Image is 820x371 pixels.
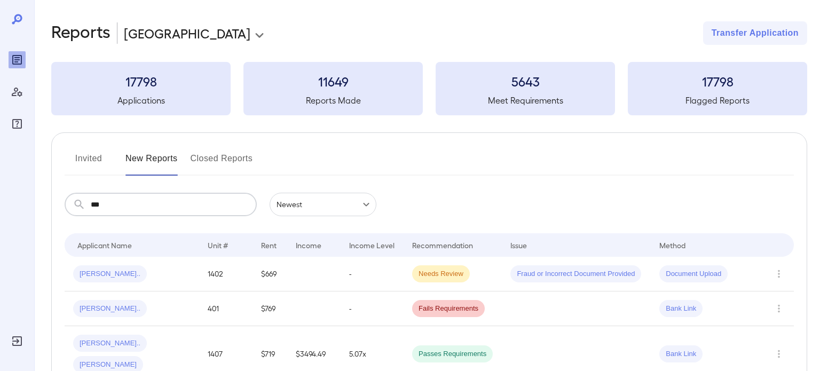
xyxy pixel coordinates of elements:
span: Fails Requirements [412,304,485,314]
div: Income [296,239,321,251]
button: Transfer Application [703,21,807,45]
span: Passes Requirements [412,349,493,359]
h5: Flagged Reports [628,94,807,107]
span: Fraud or Incorrect Document Provided [510,269,641,279]
td: 401 [199,291,253,326]
div: Manage Users [9,83,26,100]
button: Row Actions [770,300,787,317]
h5: Reports Made [243,94,423,107]
h5: Applications [51,94,231,107]
span: Needs Review [412,269,470,279]
button: New Reports [125,150,178,176]
td: $669 [253,257,287,291]
div: Applicant Name [77,239,132,251]
span: Bank Link [659,304,703,314]
span: [PERSON_NAME].. [73,269,147,279]
h5: Meet Requirements [436,94,615,107]
div: Reports [9,51,26,68]
p: [GEOGRAPHIC_DATA] [124,25,250,42]
button: Closed Reports [191,150,253,176]
div: Newest [270,193,376,216]
span: [PERSON_NAME].. [73,304,147,314]
div: Method [659,239,685,251]
button: Invited [65,150,113,176]
td: - [341,257,404,291]
td: $769 [253,291,287,326]
span: Document Upload [659,269,728,279]
div: Issue [510,239,527,251]
span: [PERSON_NAME].. [73,338,147,349]
button: Row Actions [770,265,787,282]
div: FAQ [9,115,26,132]
div: Income Level [349,239,395,251]
h3: 17798 [51,73,231,90]
div: Recommendation [412,239,473,251]
span: [PERSON_NAME] [73,360,143,370]
h3: 5643 [436,73,615,90]
td: - [341,291,404,326]
h3: 11649 [243,73,423,90]
span: Bank Link [659,349,703,359]
button: Row Actions [770,345,787,362]
div: Rent [261,239,278,251]
div: Log Out [9,333,26,350]
td: 1402 [199,257,253,291]
div: Unit # [208,239,228,251]
summary: 17798Applications11649Reports Made5643Meet Requirements17798Flagged Reports [51,62,807,115]
h3: 17798 [628,73,807,90]
h2: Reports [51,21,111,45]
